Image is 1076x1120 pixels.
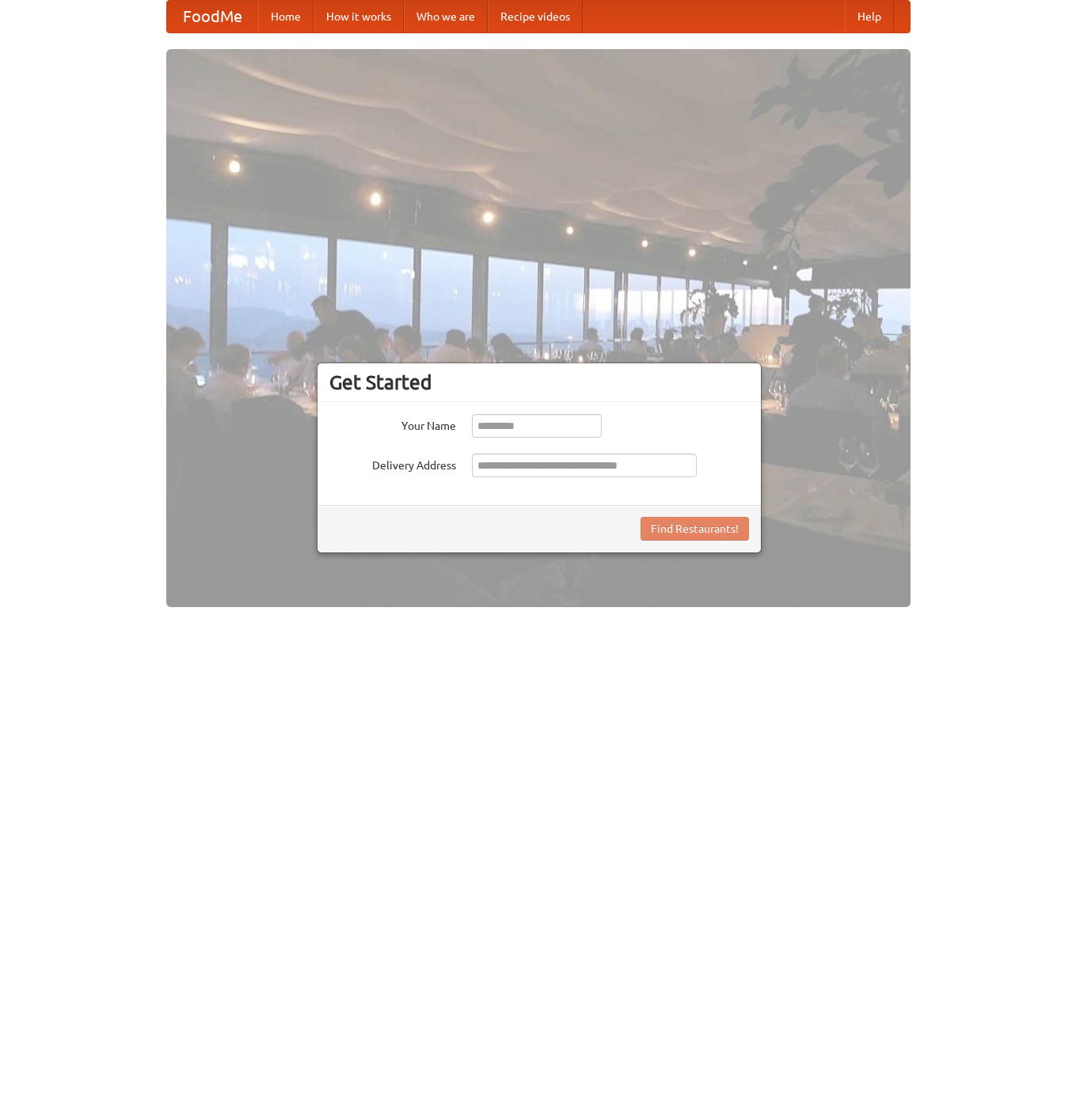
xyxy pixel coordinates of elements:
[167,1,258,32] a: FoodMe
[329,454,456,473] label: Delivery Address
[329,414,456,434] label: Your Name
[641,517,749,541] button: Find Restaurants!
[488,1,583,32] a: Recipe videos
[258,1,314,32] a: Home
[404,1,488,32] a: Who we are
[845,1,894,32] a: Help
[329,370,749,394] h3: Get Started
[314,1,404,32] a: How it works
